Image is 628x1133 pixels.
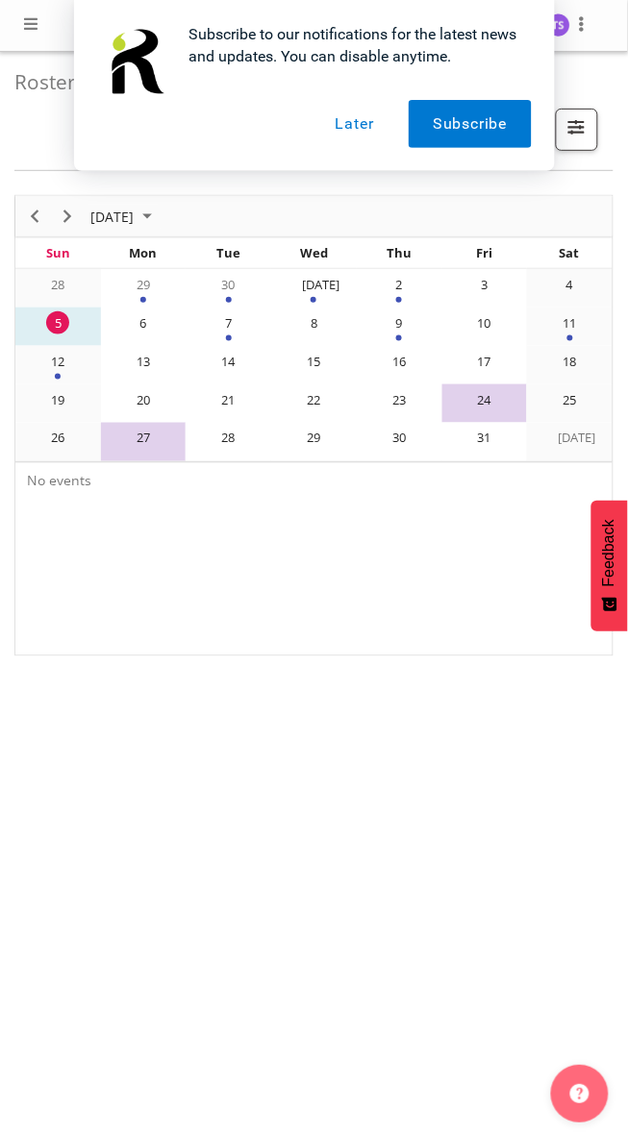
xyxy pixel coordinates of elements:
div: Subscribe to our notifications for the latest news and updates. You can disable anytime. [174,23,532,67]
button: Previous [22,205,48,229]
div: 12 [46,350,69,373]
div: of October 2025 [14,195,614,656]
div: 21 [217,388,240,411]
div: 3 [473,273,496,296]
div: 30 [217,273,240,296]
div: 30 [388,427,411,450]
span: Thu [387,244,412,261]
span: Sun [46,244,70,261]
div: 8 [302,311,325,334]
table: of October 2025 [15,269,613,463]
div: 7 [217,311,240,334]
div: 24 [473,388,496,411]
div: [DATE] [559,427,582,450]
button: Later [312,100,398,148]
span: Feedback [601,520,618,587]
div: 28 [46,273,69,296]
div: 9 [388,311,411,334]
span: Mon [130,244,158,261]
div: 27 [132,427,155,450]
button: Subscribe [409,100,531,148]
div: 23 [388,388,411,411]
div: 25 [559,388,582,411]
span: Sat [560,244,580,261]
div: 11 [559,311,582,334]
span: Fri [476,244,492,261]
button: Feedback - Show survey [591,501,628,631]
div: 20 [132,388,155,411]
div: 14 [217,350,240,373]
button: Next [55,205,81,229]
div: 28 [217,427,240,450]
div: 26 [46,427,69,450]
div: 10 [473,311,496,334]
span: Wed [300,244,328,261]
img: notification icon [97,23,174,100]
img: help-xxl-2.png [570,1085,590,1104]
div: [DATE] [302,273,325,296]
div: No events [23,463,605,502]
div: October 2025 [84,196,163,236]
div: next period [51,196,84,236]
div: 29 [132,273,155,296]
div: 31 [473,427,496,450]
div: 5 [46,311,69,334]
div: 2 [388,273,411,296]
div: 16 [388,350,411,373]
span: [DATE] [88,205,136,229]
div: 6 [132,311,155,334]
div: 15 [302,350,325,373]
div: previous period [18,196,51,236]
div: 4 [559,273,582,296]
div: 29 [302,427,325,450]
div: 19 [46,388,69,411]
div: 17 [473,350,496,373]
div: 22 [302,388,325,411]
div: 13 [132,350,155,373]
div: 18 [559,350,582,373]
button: October 2025 [88,205,161,229]
span: Tue [216,244,240,261]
